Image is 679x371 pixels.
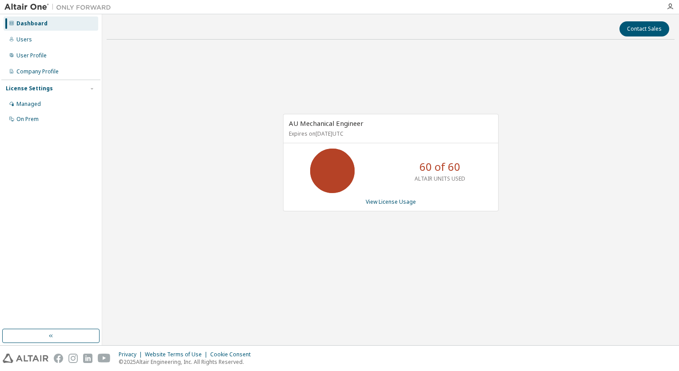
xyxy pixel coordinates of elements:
[289,119,363,128] span: AU Mechanical Engineer
[16,36,32,43] div: Users
[6,85,53,92] div: License Settings
[3,354,48,363] img: altair_logo.svg
[16,116,39,123] div: On Prem
[68,354,78,363] img: instagram.svg
[366,198,416,206] a: View License Usage
[419,159,460,174] p: 60 of 60
[83,354,92,363] img: linkedin.svg
[415,175,465,182] p: ALTAIR UNITS USED
[145,351,210,358] div: Website Terms of Use
[210,351,256,358] div: Cookie Consent
[16,101,41,108] div: Managed
[16,68,59,75] div: Company Profile
[16,52,47,59] div: User Profile
[289,130,491,137] p: Expires on [DATE] UTC
[98,354,111,363] img: youtube.svg
[119,358,256,366] p: © 2025 Altair Engineering, Inc. All Rights Reserved.
[54,354,63,363] img: facebook.svg
[4,3,116,12] img: Altair One
[619,21,669,36] button: Contact Sales
[16,20,48,27] div: Dashboard
[119,351,145,358] div: Privacy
